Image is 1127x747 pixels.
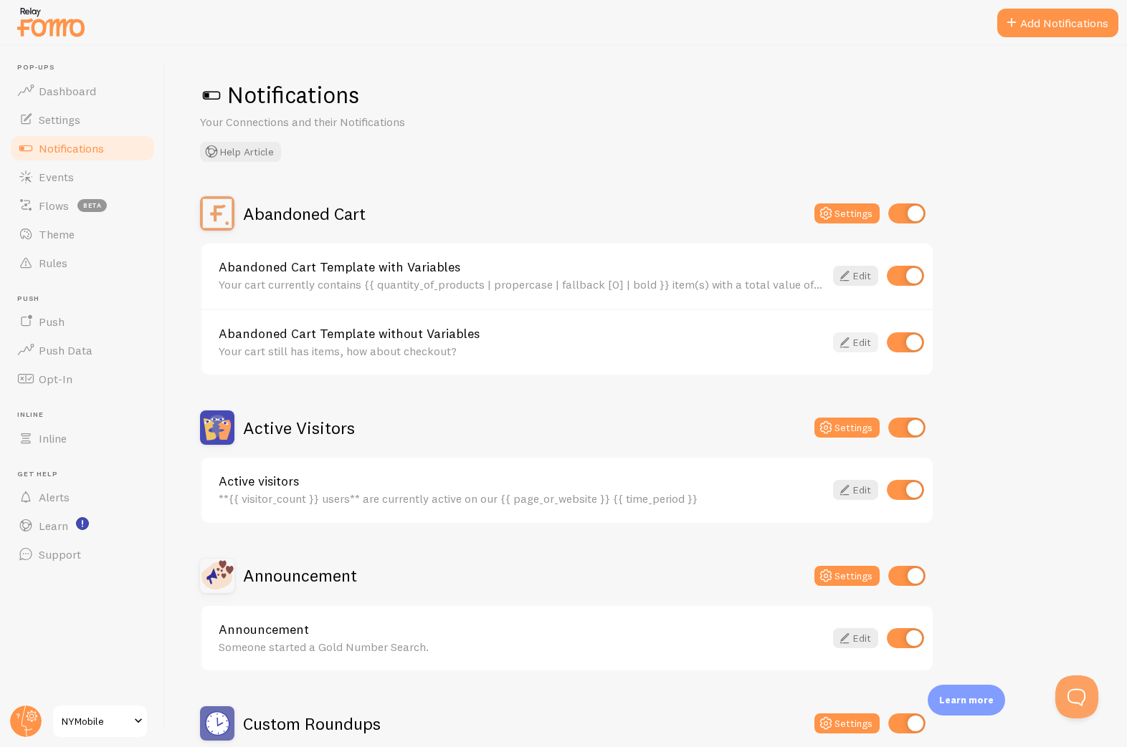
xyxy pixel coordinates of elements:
img: Custom Roundups [200,706,234,741]
a: Events [9,163,156,191]
h1: Notifications [200,80,1093,110]
span: Push [39,314,65,329]
span: Push [17,294,156,304]
button: Settings [814,713,880,733]
a: Edit [833,266,878,286]
a: NYMobile [52,704,148,738]
a: Settings [9,105,156,134]
a: Notifications [9,134,156,163]
a: Support [9,540,156,569]
a: Active visitors [219,475,824,488]
a: Theme [9,220,156,249]
h2: Custom Roundups [243,713,381,735]
a: Abandoned Cart Template without Variables [219,327,824,340]
a: Opt-In [9,365,156,393]
button: Settings [814,203,880,223]
h2: Abandoned Cart [243,203,366,225]
a: Abandoned Cart Template with Variables [219,261,824,274]
img: Abandoned Cart [200,196,234,231]
span: Theme [39,227,75,241]
span: Notifications [39,141,104,155]
span: Flows [39,198,69,213]
div: **{{ visitor_count }} users** are currently active on our {{ page_or_website }} {{ time_period }} [219,492,824,505]
a: Learn [9,511,156,540]
div: Learn more [928,685,1005,715]
a: Push [9,307,156,336]
a: Edit [833,480,878,500]
span: Rules [39,256,67,270]
a: Flows beta [9,191,156,220]
span: Dashboard [39,84,96,98]
a: Alerts [9,483,156,511]
span: Support [39,547,81,562]
button: Settings [814,566,880,586]
a: Rules [9,249,156,277]
span: Learn [39,519,68,533]
div: Your cart currently contains {{ quantity_of_products | propercase | fallback [0] | bold }} item(s... [219,278,824,291]
span: Pop-ups [17,63,156,72]
button: Help Article [200,142,281,162]
a: Push Data [9,336,156,365]
span: Opt-In [39,372,72,386]
p: Learn more [939,693,994,707]
h2: Active Visitors [243,417,355,439]
img: fomo-relay-logo-orange.svg [15,4,87,40]
img: Active Visitors [200,410,234,445]
a: Inline [9,424,156,453]
a: Dashboard [9,77,156,105]
a: Announcement [219,623,824,636]
a: Edit [833,628,878,648]
span: Inline [17,410,156,420]
span: Push Data [39,343,92,357]
span: Get Help [17,470,156,479]
img: Announcement [200,559,234,593]
span: beta [77,199,107,212]
span: Settings [39,112,80,127]
span: Events [39,170,74,184]
div: Someone started a Gold Number Search. [219,640,824,653]
a: Edit [833,332,878,352]
span: Alerts [39,490,70,504]
button: Settings [814,418,880,438]
p: Your Connections and their Notifications [200,114,544,130]
h2: Announcement [243,564,357,587]
span: Inline [39,431,67,445]
svg: <p>Watch New Feature Tutorials!</p> [76,517,89,530]
iframe: Help Scout Beacon - Open [1055,675,1098,718]
span: NYMobile [62,713,130,730]
div: Your cart still has items, how about checkout? [219,344,824,357]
